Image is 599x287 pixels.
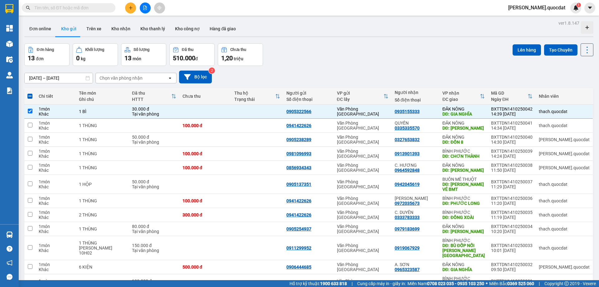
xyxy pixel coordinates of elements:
[395,201,420,206] div: 0972035673
[5,4,13,13] img: logo-vxr
[39,248,72,253] div: Khác
[286,165,311,170] div: 0856934343
[577,3,581,7] sup: 1
[491,97,528,102] div: Ngày ĐH
[395,196,436,201] div: SAMMY
[173,54,195,62] span: 510.000
[491,210,533,215] div: BXTTDN1410250035
[395,121,436,126] div: QUYÊN
[395,126,420,131] div: 0335335570
[491,168,533,173] div: 11:50 [DATE]
[234,97,275,102] div: Trạng thái
[395,262,436,267] div: A. SƠN
[100,75,143,81] div: Chọn văn phòng nhận
[491,121,533,126] div: BXTTDN1410250041
[134,47,149,52] div: Số lượng
[395,151,420,156] div: 0913901393
[442,276,485,281] div: BÌNH PHƯỚC
[39,184,72,189] div: Khác
[395,90,436,95] div: Người nhận
[170,21,205,36] button: Kho công nợ
[79,165,126,170] div: 1 THÙNG
[79,109,126,114] div: 1 BÌ
[337,149,388,159] div: Văn Phòng [GEOGRAPHIC_DATA]
[133,56,141,61] span: món
[491,262,533,267] div: BXTTDN1410250032
[539,265,590,270] div: simon.quocdat
[6,41,13,47] img: warehouse-icon
[491,106,533,111] div: BXTTDN1410250042
[286,245,311,250] div: 0911299952
[129,88,179,105] th: Toggle SortBy
[491,248,533,253] div: 10:01 [DATE]
[132,106,176,111] div: 30.000 đ
[442,91,480,96] div: VP nhận
[169,43,215,66] button: Đã thu510.000đ
[395,168,420,173] div: 0964592848
[486,282,488,285] span: ⚪️
[85,47,104,52] div: Khối lượng
[491,243,533,248] div: BXTTDN1410250033
[539,212,590,217] div: thach.quocdat
[168,76,173,81] svg: open
[558,20,579,27] div: ver 1.8.147
[286,198,311,203] div: 0941422626
[25,73,93,83] input: Select a date range.
[183,94,228,99] div: Chưa thu
[36,56,44,61] span: đơn
[491,154,533,159] div: 14:24 [DATE]
[337,210,388,220] div: Văn Phòng [GEOGRAPHIC_DATA]
[39,106,72,111] div: 1 món
[442,154,485,159] div: DĐ: CHƠN THÀNH
[337,121,388,131] div: Văn Phòng [GEOGRAPHIC_DATA]
[491,196,533,201] div: BXTTDN1410250036
[337,196,388,206] div: Văn Phòng [GEOGRAPHIC_DATA]
[489,280,534,287] span: Miền Bắc
[357,280,406,287] span: Cung cấp máy in - giấy in:
[337,243,388,253] div: Văn Phòng [GEOGRAPHIC_DATA]
[234,91,275,96] div: Thu hộ
[132,140,176,145] div: Tại văn phòng
[544,44,577,56] button: Tạo Chuyến
[442,243,485,258] div: DĐ: BÙ ĐỐP NỐI TUYẾN LỘC NINH
[491,279,533,284] div: BXTTDN1410250031
[129,6,133,10] span: plus
[140,2,151,13] button: file-add
[539,165,590,170] div: simon.quocdat
[442,210,485,215] div: BÌNH PHƯỚC
[337,163,388,173] div: Văn Phòng [GEOGRAPHIC_DATA]
[395,210,436,215] div: C. DUYÊN
[491,149,533,154] div: BXTTDN1410250039
[183,212,228,217] div: 300.000 đ
[157,6,162,10] span: aim
[491,215,533,220] div: 11:19 [DATE]
[6,25,13,32] img: dashboard-icon
[491,201,533,206] div: 11:20 [DATE]
[28,54,35,62] span: 13
[79,198,126,203] div: 1 THÙNG
[7,260,12,266] span: notification
[491,267,533,272] div: 09:50 [DATE]
[442,267,485,272] div: DĐ: GIA NGHĨA
[79,137,126,142] div: 1 THÙNG
[334,88,392,105] th: Toggle SortBy
[286,182,311,187] div: 0905137351
[395,182,420,187] div: 0942045619
[539,109,590,114] div: thach.quocdat
[132,91,171,96] div: Đã thu
[488,88,536,105] th: Toggle SortBy
[79,123,126,128] div: 1 THÙNG
[286,226,311,231] div: 0905254937
[286,91,330,96] div: Người gửi
[395,109,420,114] div: 0935155333
[79,240,126,245] div: 1 THÙNG
[584,2,595,13] button: caret-down
[79,245,126,255] div: CK LÚC 10H02
[564,281,569,286] span: copyright
[39,149,72,154] div: 1 món
[320,281,347,286] strong: 1900 633 818
[132,229,176,234] div: Tại văn phòng
[539,94,590,99] div: Nhân viên
[79,91,126,96] div: Tên món
[39,215,72,220] div: Khác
